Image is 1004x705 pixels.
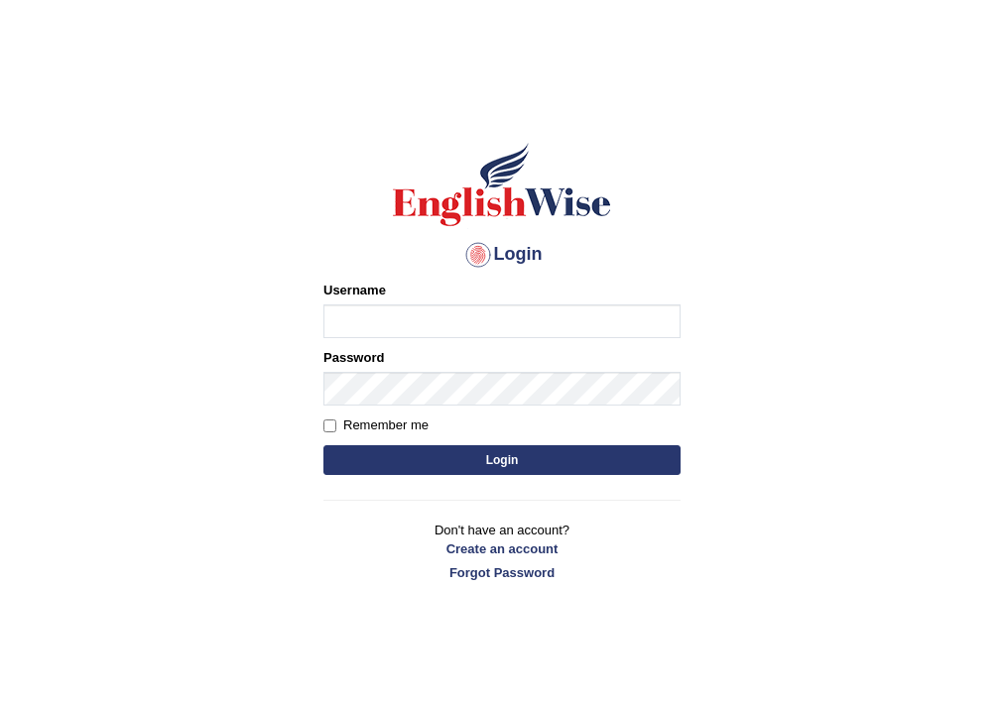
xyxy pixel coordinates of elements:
input: Remember me [323,419,336,432]
label: Remember me [323,415,429,435]
a: Forgot Password [323,563,681,582]
button: Login [323,445,681,475]
p: Don't have an account? [323,521,681,582]
img: Logo of English Wise sign in for intelligent practice with AI [389,140,615,229]
label: Password [323,348,384,367]
h4: Login [323,239,681,271]
label: Username [323,281,386,299]
a: Create an account [323,539,681,558]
